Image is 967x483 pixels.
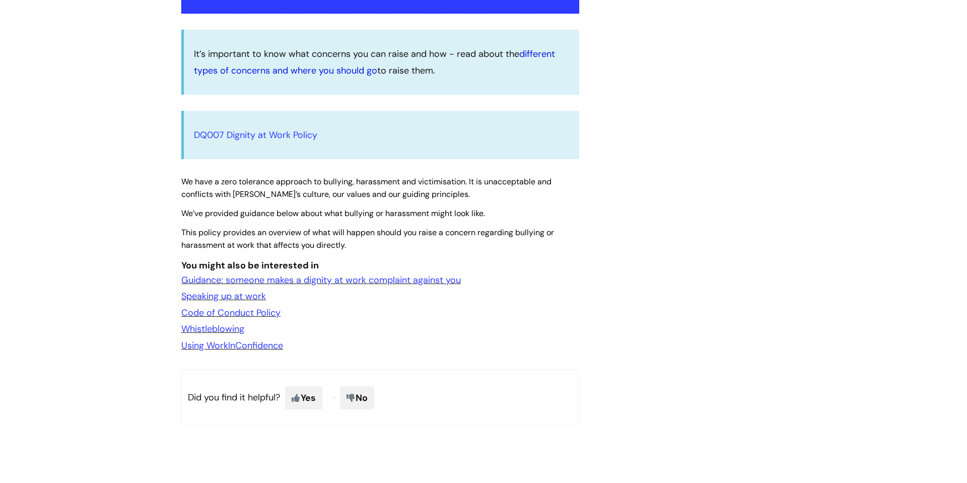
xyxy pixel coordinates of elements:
span: You might also be interested in [181,259,319,271]
a: Code of Conduct Policy [181,307,281,319]
a: Guidance: someone makes a dignity at work complaint against you [181,274,461,286]
a: Using WorkInConfidence [181,339,283,352]
span: This policy provides an overview of what will happen should you raise a concern regarding bullyin... [181,227,554,250]
span: No [340,386,374,409]
span: Yes [285,386,322,409]
p: Did you find it helpful? [181,370,579,426]
p: It’s important to know what concerns you can raise and how - read about the to raise them. [194,46,569,79]
a: Speaking up at work [181,290,266,302]
span: We’ve provided guidance below about what bullying or harassment might look like. [181,208,485,219]
a: Whistleblowing [181,323,244,335]
a: DQ007 Dignity at Work Policy [194,129,317,141]
span: We have a zero tolerance approach to bullying, harassment and victimisation. It is unacceptable a... [181,176,551,199]
a: different types of concerns and where you should go [194,48,555,76]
